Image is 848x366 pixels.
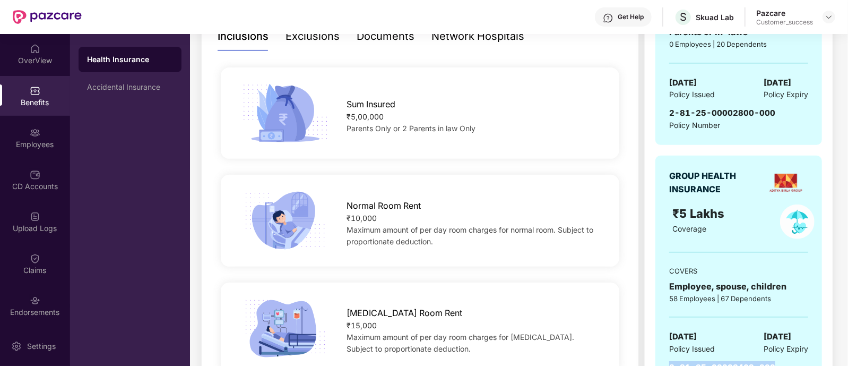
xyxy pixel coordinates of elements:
div: 0 Employees | 20 Dependents [669,39,808,49]
span: Normal Room Rent [347,199,421,212]
span: Coverage [672,224,706,233]
div: Documents [357,28,414,45]
span: [DATE] [764,76,791,89]
img: New Pazcare Logo [13,10,82,24]
img: icon [239,81,332,146]
span: [DATE] [669,76,697,89]
img: svg+xml;base64,PHN2ZyBpZD0iRW1wbG95ZWVzIiB4bWxucz0iaHR0cDovL3d3dy53My5vcmcvMjAwMC9zdmciIHdpZHRoPS... [30,127,40,138]
span: Policy Number [669,121,720,130]
div: ₹10,000 [347,212,602,224]
img: svg+xml;base64,PHN2ZyBpZD0iU2V0dGluZy0yMHgyMCIgeG1sbnM9Imh0dHA6Ly93d3cudzMub3JnLzIwMDAvc3ZnIiB3aW... [11,341,22,352]
span: Policy Issued [669,343,715,355]
img: svg+xml;base64,PHN2ZyBpZD0iQ0RfQWNjb3VudHMiIGRhdGEtbmFtZT0iQ0QgQWNjb3VudHMiIHhtbG5zPSJodHRwOi8vd3... [30,169,40,180]
span: [DATE] [764,330,791,343]
span: [DATE] [669,330,697,343]
img: icon [239,296,332,361]
span: 2-81-25-00002800-000 [669,108,775,118]
span: Parents Only or 2 Parents in law Only [347,124,476,133]
div: ₹15,000 [347,320,602,331]
div: COVERS [669,266,808,276]
div: Accidental Insurance [87,83,173,91]
span: S [680,11,687,23]
span: ₹5 Lakhs [672,207,728,220]
div: Skuad Lab [696,12,734,22]
img: svg+xml;base64,PHN2ZyBpZD0iQ2xhaW0iIHhtbG5zPSJodHRwOi8vd3d3LnczLm9yZy8yMDAwL3N2ZyIgd2lkdGg9IjIwIi... [30,253,40,264]
div: Exclusions [285,28,340,45]
img: svg+xml;base64,PHN2ZyBpZD0iSG9tZSIgeG1sbnM9Imh0dHA6Ly93d3cudzMub3JnLzIwMDAvc3ZnIiB3aWR0aD0iMjAiIG... [30,44,40,54]
img: svg+xml;base64,PHN2ZyBpZD0iRHJvcGRvd24tMzJ4MzIiIHhtbG5zPSJodHRwOi8vd3d3LnczLm9yZy8yMDAwL3N2ZyIgd2... [825,13,833,21]
div: Inclusions [218,28,269,45]
span: Policy Expiry [764,343,808,355]
div: GROUP HEALTH INSURANCE [669,169,762,196]
span: Policy Expiry [764,89,808,100]
div: ₹5,00,000 [347,111,602,123]
div: Pazcare [756,8,813,18]
span: Maximum amount of per day room charges for normal room. Subject to proportionate deduction. [347,225,594,246]
span: [MEDICAL_DATA] Room Rent [347,307,463,320]
img: svg+xml;base64,PHN2ZyBpZD0iVXBsb2FkX0xvZ3MiIGRhdGEtbmFtZT0iVXBsb2FkIExvZ3MiIHhtbG5zPSJodHRwOi8vd3... [30,211,40,222]
span: Policy Issued [669,89,715,100]
img: insurerLogo [767,164,804,201]
img: policyIcon [780,205,815,239]
div: Settings [24,341,59,352]
div: Get Help [618,13,644,21]
img: svg+xml;base64,PHN2ZyBpZD0iSGVscC0zMngzMiIgeG1sbnM9Imh0dHA6Ly93d3cudzMub3JnLzIwMDAvc3ZnIiB3aWR0aD... [603,13,613,23]
div: Employee, spouse, children [669,280,808,293]
div: Customer_success [756,18,813,27]
div: Health Insurance [87,54,173,65]
img: svg+xml;base64,PHN2ZyBpZD0iQmVuZWZpdHMiIHhtbG5zPSJodHRwOi8vd3d3LnczLm9yZy8yMDAwL3N2ZyIgd2lkdGg9Ij... [30,86,40,96]
div: 58 Employees | 67 Dependents [669,293,808,304]
img: svg+xml;base64,PHN2ZyBpZD0iRW5kb3JzZW1lbnRzIiB4bWxucz0iaHR0cDovL3d3dy53My5vcmcvMjAwMC9zdmciIHdpZH... [30,295,40,306]
span: Maximum amount of per day room charges for [MEDICAL_DATA]. Subject to proportionate deduction. [347,333,575,353]
span: Sum Insured [347,98,396,111]
img: icon [239,188,332,253]
div: Network Hospitals [431,28,524,45]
